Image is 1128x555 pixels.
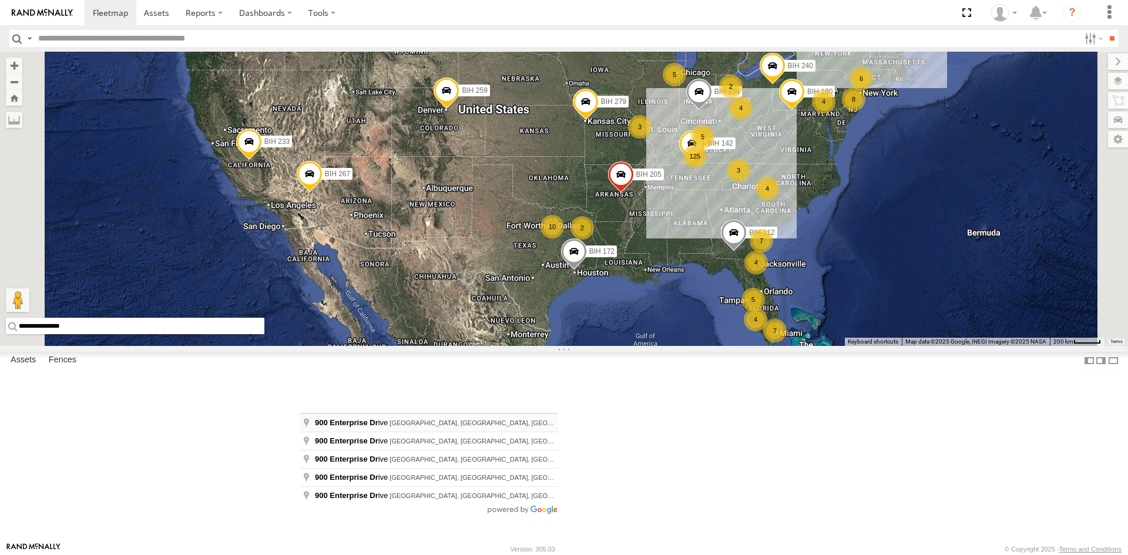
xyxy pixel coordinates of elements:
[6,90,22,106] button: Zoom Home
[330,418,378,427] span: Enterprise Dr
[628,115,652,139] div: 3
[1108,131,1128,147] label: Map Settings
[6,288,29,312] button: Drag Pegman onto the map to open Street View
[1080,30,1105,47] label: Search Filter Options
[315,418,328,427] span: 900
[390,474,599,481] span: [GEOGRAPHIC_DATA], [GEOGRAPHIC_DATA], [GEOGRAPHIC_DATA]
[1110,339,1123,344] a: Terms
[848,338,898,346] button: Keyboard shortcuts
[1083,352,1095,369] label: Dock Summary Table to the Left
[511,546,555,553] div: Version: 305.03
[1050,338,1104,346] button: Map Scale: 200 km per 43 pixels
[744,251,768,274] div: 4
[1005,546,1122,553] div: © Copyright 2025 -
[1095,352,1107,369] label: Dock Summary Table to the Right
[390,438,599,445] span: [GEOGRAPHIC_DATA], [GEOGRAPHIC_DATA], [GEOGRAPHIC_DATA]
[6,543,61,555] a: Visit our Website
[6,58,22,73] button: Zoom in
[330,491,378,500] span: Enterprise Dr
[842,88,865,111] div: 8
[315,455,328,463] span: 900
[6,73,22,90] button: Zoom out
[330,436,378,445] span: Enterprise Dr
[462,86,487,94] span: BIH 259
[691,125,714,149] div: 5
[729,96,753,120] div: 4
[756,177,779,200] div: 4
[714,87,740,95] span: BIH 234
[707,139,733,147] span: BIH 142
[315,473,328,482] span: 900
[719,75,743,98] div: 2
[1063,4,1082,22] i: ?
[1059,546,1122,553] a: Terms and Conditions
[812,90,835,113] div: 4
[744,308,767,331] div: 4
[390,419,599,426] span: [GEOGRAPHIC_DATA], [GEOGRAPHIC_DATA], [GEOGRAPHIC_DATA]
[315,473,390,482] span: ive
[683,144,707,168] div: 125
[1053,338,1073,345] span: 200 km
[315,491,328,500] span: 900
[315,455,390,463] span: ive
[325,170,350,178] span: BIH 267
[315,491,390,500] span: ive
[390,456,599,463] span: [GEOGRAPHIC_DATA], [GEOGRAPHIC_DATA], [GEOGRAPHIC_DATA]
[788,62,813,70] span: BIH 240
[905,338,1046,345] span: Map data ©2025 Google, INEGI Imagery ©2025 NASA
[5,352,42,369] label: Assets
[25,30,34,47] label: Search Query
[727,159,750,182] div: 3
[570,216,594,240] div: 2
[850,67,873,90] div: 6
[6,112,22,128] label: Measure
[750,229,773,253] div: 7
[589,247,615,255] span: BIH 172
[43,352,82,369] label: Fences
[264,137,290,145] span: BIH 233
[1107,352,1119,369] label: Hide Summary Table
[540,215,564,238] div: 10
[12,9,73,17] img: rand-logo.svg
[330,455,378,463] span: Enterprise Dr
[390,492,599,499] span: [GEOGRAPHIC_DATA], [GEOGRAPHIC_DATA], [GEOGRAPHIC_DATA]
[315,436,328,445] span: 900
[315,418,390,427] span: ive
[749,228,774,236] span: BIH 112
[330,473,378,482] span: Enterprise Dr
[741,288,765,311] div: 5
[315,436,390,445] span: ive
[601,97,626,105] span: BIH 279
[807,88,832,96] span: BIH 180
[636,170,662,179] span: BIH 205
[663,63,686,86] div: 5
[987,4,1021,22] div: Nele .
[763,319,787,342] div: 7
